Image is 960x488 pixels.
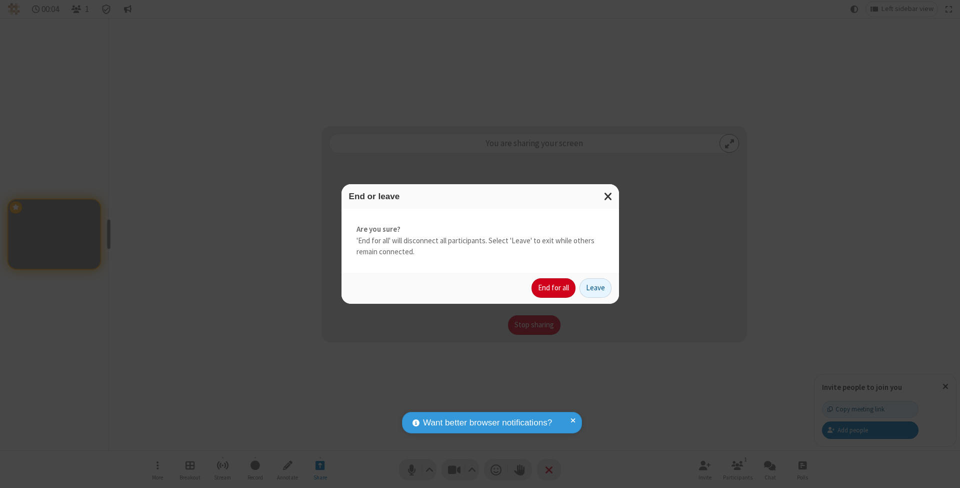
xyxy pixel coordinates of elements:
[349,192,611,201] h3: End or leave
[579,278,611,298] button: Leave
[423,416,552,429] span: Want better browser notifications?
[341,209,619,273] div: 'End for all' will disconnect all participants. Select 'Leave' to exit while others remain connec...
[598,184,619,209] button: Close modal
[531,278,575,298] button: End for all
[356,224,604,235] strong: Are you sure?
